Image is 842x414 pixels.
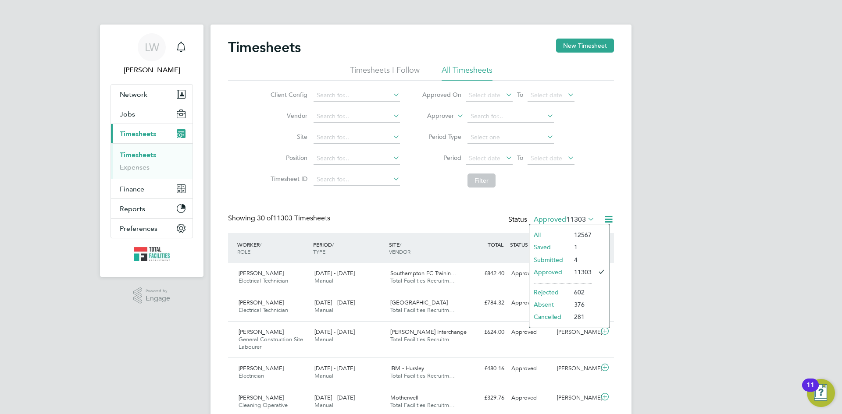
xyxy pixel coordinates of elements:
[570,266,592,278] li: 11303
[268,154,307,162] label: Position
[529,311,570,323] li: Cancelled
[531,154,562,162] span: Select date
[239,306,288,314] span: Electrical Technician
[239,299,284,306] span: [PERSON_NAME]
[508,391,553,405] div: Approved
[313,248,325,255] span: TYPE
[350,65,420,81] li: Timesheets I Follow
[529,254,570,266] li: Submitted
[390,269,457,277] span: Southampton FC Trainin…
[389,248,410,255] span: VENDOR
[111,124,193,143] button: Timesheets
[422,154,461,162] label: Period
[134,247,170,261] img: tfrecruitment-logo-retina.png
[239,401,288,409] span: Cleaning Operative
[228,214,332,223] div: Showing
[462,325,508,340] div: £624.00
[268,91,307,99] label: Client Config
[553,325,599,340] div: [PERSON_NAME]
[467,173,496,188] button: Filter
[570,241,592,253] li: 1
[120,110,135,118] span: Jobs
[570,298,592,311] li: 376
[120,205,145,213] span: Reports
[390,336,455,343] span: Total Facilities Recruitm…
[314,364,355,372] span: [DATE] - [DATE]
[100,25,203,277] nav: Main navigation
[553,361,599,376] div: [PERSON_NAME]
[529,229,570,241] li: All
[508,361,553,376] div: Approved
[239,277,288,284] span: Electrical Technician
[390,364,424,372] span: IBM - Hursley
[111,65,193,75] span: Louise Walsh
[314,173,400,186] input: Search for...
[120,163,150,171] a: Expenses
[237,248,250,255] span: ROLE
[120,90,147,99] span: Network
[314,372,333,379] span: Manual
[314,336,333,343] span: Manual
[120,130,156,138] span: Timesheets
[314,110,400,123] input: Search for...
[467,110,554,123] input: Search for...
[390,328,467,336] span: [PERSON_NAME] Interchange
[311,237,387,259] div: PERIOD
[553,391,599,405] div: [PERSON_NAME]
[529,241,570,253] li: Saved
[314,394,355,401] span: [DATE] - [DATE]
[111,199,193,218] button: Reports
[462,296,508,310] div: £784.32
[566,215,586,224] span: 11303
[133,287,171,304] a: Powered byEngage
[111,143,193,179] div: Timesheets
[387,237,463,259] div: SITE
[390,372,455,379] span: Total Facilities Recruitm…
[314,131,400,144] input: Search for...
[534,215,595,224] label: Approved
[390,394,418,401] span: Motherwell
[390,401,455,409] span: Total Facilities Recruitm…
[570,286,592,298] li: 602
[257,214,273,223] span: 30 of
[239,269,284,277] span: [PERSON_NAME]
[508,237,553,252] div: STATUS
[508,325,553,340] div: Approved
[146,287,170,295] span: Powered by
[146,295,170,302] span: Engage
[332,241,334,248] span: /
[314,328,355,336] span: [DATE] - [DATE]
[570,311,592,323] li: 281
[807,379,835,407] button: Open Resource Center, 11 new notifications
[228,39,301,56] h2: Timesheets
[570,229,592,241] li: 12567
[111,85,193,104] button: Network
[488,241,503,248] span: TOTAL
[570,254,592,266] li: 4
[239,336,303,350] span: General Construction Site Labourer
[414,112,454,120] label: Approver
[235,237,311,259] div: WORKER
[508,296,553,310] div: Approved
[462,361,508,376] div: £480.16
[314,277,333,284] span: Manual
[529,266,570,278] li: Approved
[111,219,193,238] button: Preferences
[390,306,455,314] span: Total Facilities Recruitm…
[111,104,193,124] button: Jobs
[314,89,400,102] input: Search for...
[268,133,307,141] label: Site
[806,385,814,396] div: 11
[508,214,596,226] div: Status
[239,372,264,379] span: Electrician
[442,65,492,81] li: All Timesheets
[531,91,562,99] span: Select date
[529,286,570,298] li: Rejected
[556,39,614,53] button: New Timesheet
[111,247,193,261] a: Go to home page
[111,33,193,75] a: LW[PERSON_NAME]
[257,214,330,223] span: 11303 Timesheets
[314,306,333,314] span: Manual
[111,179,193,198] button: Finance
[120,185,144,193] span: Finance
